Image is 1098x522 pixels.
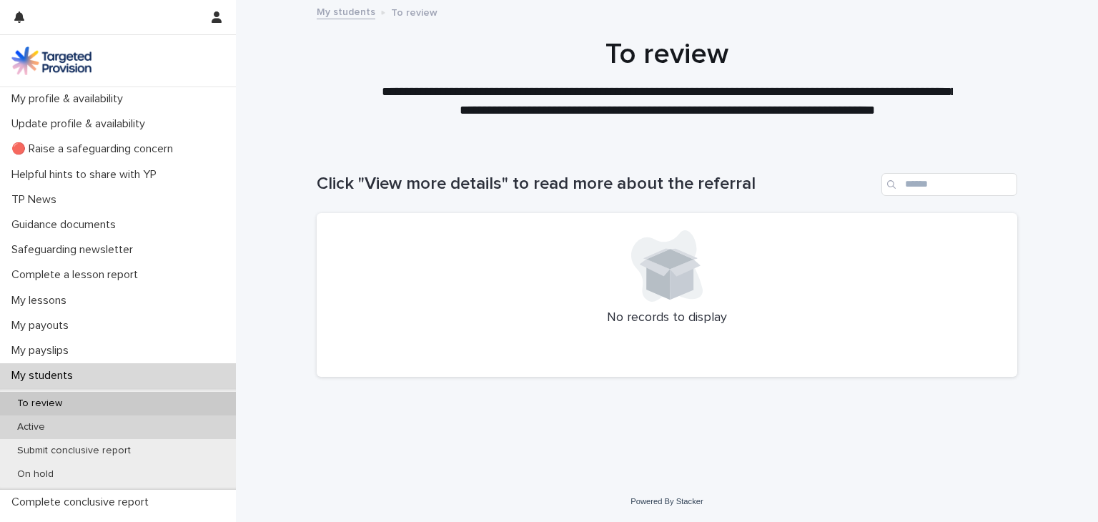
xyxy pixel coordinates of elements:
a: Powered By Stacker [630,497,703,506]
p: Active [6,421,56,433]
p: Complete a lesson report [6,268,149,282]
p: 🔴 Raise a safeguarding concern [6,142,184,156]
p: My lessons [6,294,78,307]
a: My students [317,3,375,19]
p: To review [391,4,437,19]
p: TP News [6,193,68,207]
p: My profile & availability [6,92,134,106]
p: My students [6,369,84,383]
p: My payslips [6,344,80,358]
p: My payouts [6,319,80,333]
p: No records to display [334,310,1000,326]
p: Safeguarding newsletter [6,243,144,257]
img: M5nRWzHhSzIhMunXDL62 [11,46,91,75]
p: Complete conclusive report [6,496,160,509]
p: Update profile & availability [6,117,157,131]
h1: To review [317,37,1017,72]
p: Submit conclusive report [6,445,142,457]
p: On hold [6,468,65,481]
input: Search [881,173,1017,196]
p: Guidance documents [6,218,127,232]
h1: Click "View more details" to read more about the referral [317,174,876,194]
p: Helpful hints to share with YP [6,168,168,182]
p: To review [6,398,74,410]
